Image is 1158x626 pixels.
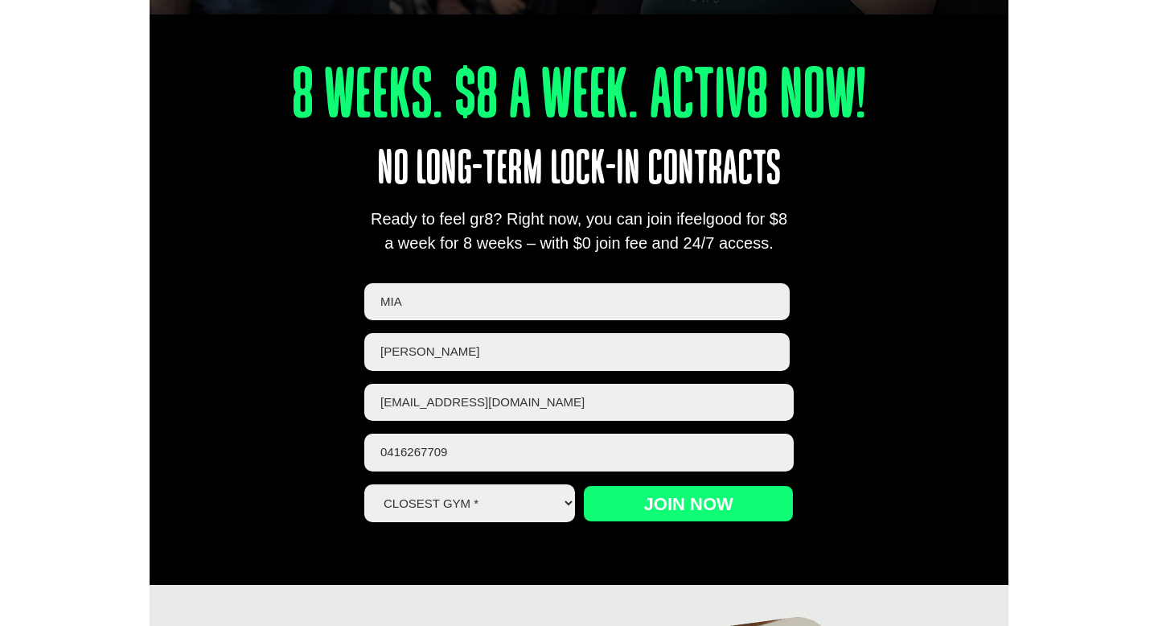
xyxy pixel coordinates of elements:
input: Phone * [364,434,794,472]
h1: 8 Weeks. $8 A Week. Activ8 Now! [236,62,922,134]
input: Join now [583,485,794,522]
input: Last name * [364,333,790,371]
input: First name * [364,283,790,321]
p: No long-term lock-in contracts [192,134,965,207]
div: Ready to feel gr8? Right now, you can join ifeelgood for $8 a week for 8 weeks – with $0 join fee... [364,207,794,255]
input: Email * [364,384,794,422]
